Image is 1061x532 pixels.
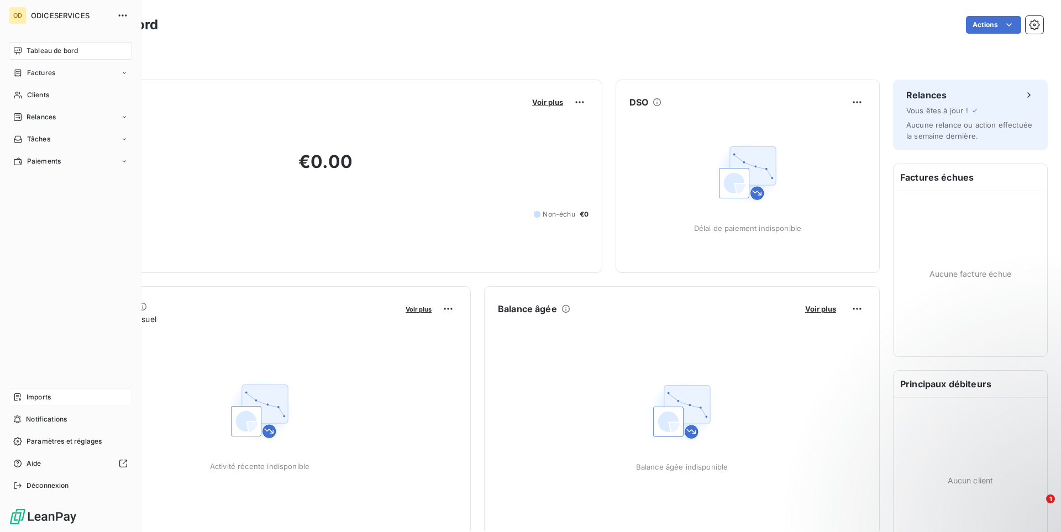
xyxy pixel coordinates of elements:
span: Voir plus [805,304,836,313]
span: Non-échu [543,209,575,219]
span: Notifications [26,414,67,424]
img: Logo LeanPay [9,508,77,525]
h6: Factures échues [894,164,1047,191]
h2: €0.00 [62,151,589,184]
img: Empty state [224,376,295,446]
span: Aucune facture échue [929,268,1011,280]
span: Déconnexion [27,481,69,491]
button: Voir plus [402,304,435,314]
span: Aucune relance ou action effectuée la semaine dernière. [906,120,1032,140]
a: Aide [9,455,132,472]
span: 1 [1046,494,1055,503]
div: OD [9,7,27,24]
span: Paramètres et réglages [27,436,102,446]
img: Empty state [647,376,717,447]
span: €0 [580,209,589,219]
span: Tableau de bord [27,46,78,56]
span: Relances [27,112,56,122]
span: Tâches [27,134,50,144]
span: Voir plus [532,98,563,107]
span: Vous êtes à jour ! [906,106,968,115]
span: Imports [27,392,51,402]
h6: Balance âgée [498,302,557,315]
span: Aide [27,459,41,468]
span: Factures [27,68,55,78]
img: Empty state [712,138,783,208]
iframe: Intercom notifications message [840,425,1061,502]
span: Délai de paiement indisponible [694,224,802,233]
span: Paiements [27,156,61,166]
span: Clients [27,90,49,100]
h6: DSO [629,96,648,109]
h6: Principaux débiteurs [894,371,1047,397]
span: Voir plus [406,305,432,313]
button: Actions [966,16,1021,34]
span: Activité récente indisponible [210,462,309,471]
iframe: Intercom live chat [1023,494,1050,521]
span: Balance âgée indisponible [636,462,728,471]
h6: Relances [906,88,947,102]
span: Chiffre d'affaires mensuel [62,313,398,325]
button: Voir plus [529,97,566,107]
span: ODICESERVICES [31,11,111,20]
button: Voir plus [802,304,839,314]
